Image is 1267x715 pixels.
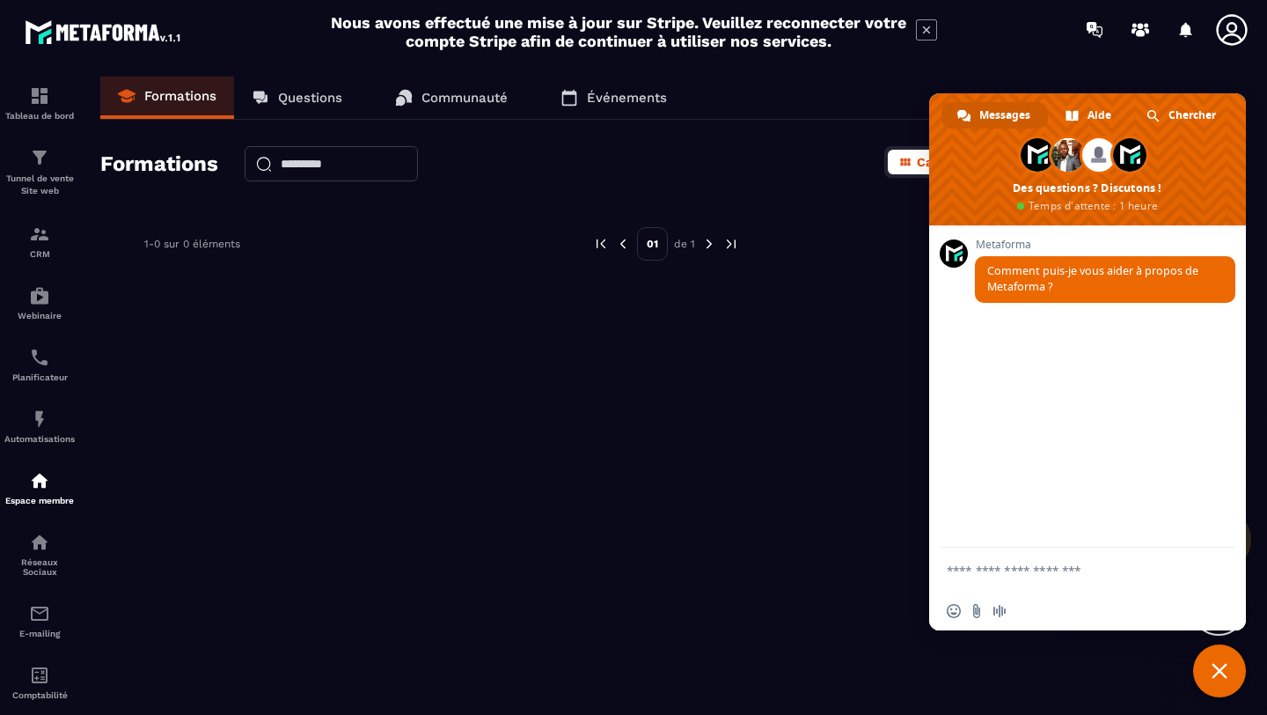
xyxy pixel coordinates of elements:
[421,90,508,106] p: Communauté
[1131,102,1234,129] a: Chercher
[701,236,717,252] img: next
[970,604,984,618] span: Envoyer un fichier
[29,470,50,491] img: automations
[278,90,342,106] p: Questions
[987,263,1198,294] span: Comment puis-je vous aider à propos de Metaforma ?
[947,548,1193,592] textarea: Entrez votre message...
[4,334,75,395] a: schedulerschedulerPlanificateur
[1168,102,1216,129] span: Chercher
[4,173,75,197] p: Tunnel de vente Site web
[4,210,75,272] a: formationformationCRM
[330,13,907,50] h2: Nous avons effectué une mise à jour sur Stripe. Veuillez reconnecter votre compte Stripe afin de ...
[29,224,50,245] img: formation
[29,532,50,553] img: social-network
[29,85,50,107] img: formation
[979,102,1030,129] span: Messages
[941,102,1048,129] a: Messages
[4,272,75,334] a: automationsautomationsWebinaire
[25,16,183,48] img: logo
[29,285,50,306] img: automations
[29,603,50,624] img: email
[947,604,961,618] span: Insérer un emoji
[144,88,216,104] p: Formations
[4,134,75,210] a: formationformationTunnel de vente Site web
[1088,102,1111,129] span: Aide
[992,604,1007,618] span: Message audio
[975,239,1235,251] span: Metaforma
[4,590,75,652] a: emailemailE-mailing
[674,237,695,251] p: de 1
[888,150,961,174] button: Carte
[234,77,360,119] a: Questions
[615,236,631,252] img: prev
[4,496,75,505] p: Espace membre
[377,77,525,119] a: Communauté
[4,311,75,321] p: Webinaire
[1193,645,1246,697] a: Fermer le chat
[4,629,75,638] p: E-mailing
[29,347,50,368] img: scheduler
[29,147,50,168] img: formation
[29,665,50,686] img: accountant
[4,519,75,590] a: social-networksocial-networkRéseaux Sociaux
[4,372,75,382] p: Planificateur
[29,409,50,430] img: automations
[4,111,75,121] p: Tableau de bord
[4,249,75,259] p: CRM
[4,690,75,700] p: Comptabilité
[723,236,739,252] img: next
[4,72,75,134] a: formationformationTableau de bord
[543,77,685,119] a: Événements
[917,155,950,169] span: Carte
[4,434,75,444] p: Automatisations
[144,238,240,250] p: 1-0 sur 0 éléments
[4,395,75,457] a: automationsautomationsAutomatisations
[587,90,667,106] p: Événements
[4,557,75,577] p: Réseaux Sociaux
[637,227,668,261] p: 01
[100,77,234,119] a: Formations
[4,457,75,519] a: automationsautomationsEspace membre
[4,652,75,713] a: accountantaccountantComptabilité
[1050,102,1129,129] a: Aide
[593,236,609,252] img: prev
[100,146,218,183] h2: Formations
